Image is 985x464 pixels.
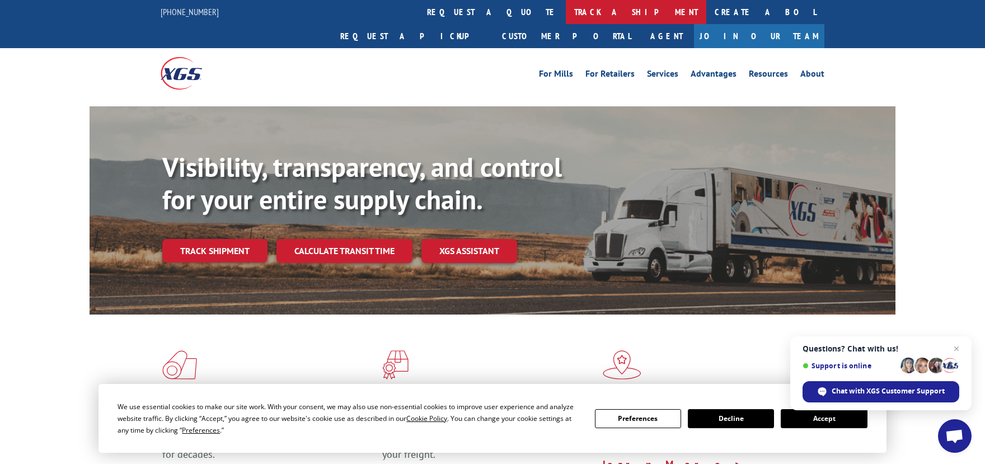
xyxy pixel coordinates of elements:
a: About [800,69,824,82]
a: Customer Portal [494,24,639,48]
div: Chat with XGS Customer Support [803,381,959,402]
a: For Mills [539,69,573,82]
div: We use essential cookies to make our site work. With your consent, we may also use non-essential ... [118,401,581,436]
span: Preferences [182,425,220,435]
a: Track shipment [162,239,268,263]
b: Visibility, transparency, and control for your entire supply chain. [162,149,562,217]
div: Open chat [938,419,972,453]
a: Resources [749,69,788,82]
a: Request a pickup [332,24,494,48]
button: Preferences [595,409,681,428]
a: Advantages [691,69,737,82]
a: Agent [639,24,694,48]
a: Join Our Team [694,24,824,48]
a: Services [647,69,678,82]
span: Close chat [950,342,963,355]
span: Cookie Policy [406,414,447,423]
a: Calculate transit time [276,239,412,263]
a: XGS ASSISTANT [421,239,517,263]
a: [PHONE_NUMBER] [161,6,219,17]
button: Decline [688,409,774,428]
a: For Retailers [585,69,635,82]
img: xgs-icon-total-supply-chain-intelligence-red [162,350,197,379]
div: Cookie Consent Prompt [98,384,886,453]
span: Support is online [803,362,897,370]
span: Chat with XGS Customer Support [832,386,945,396]
button: Accept [781,409,867,428]
img: xgs-icon-focused-on-flooring-red [382,350,409,379]
span: As an industry carrier of choice, XGS has brought innovation and dedication to flooring logistics... [162,421,373,461]
img: xgs-icon-flagship-distribution-model-red [603,350,641,379]
span: Questions? Chat with us! [803,344,959,353]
